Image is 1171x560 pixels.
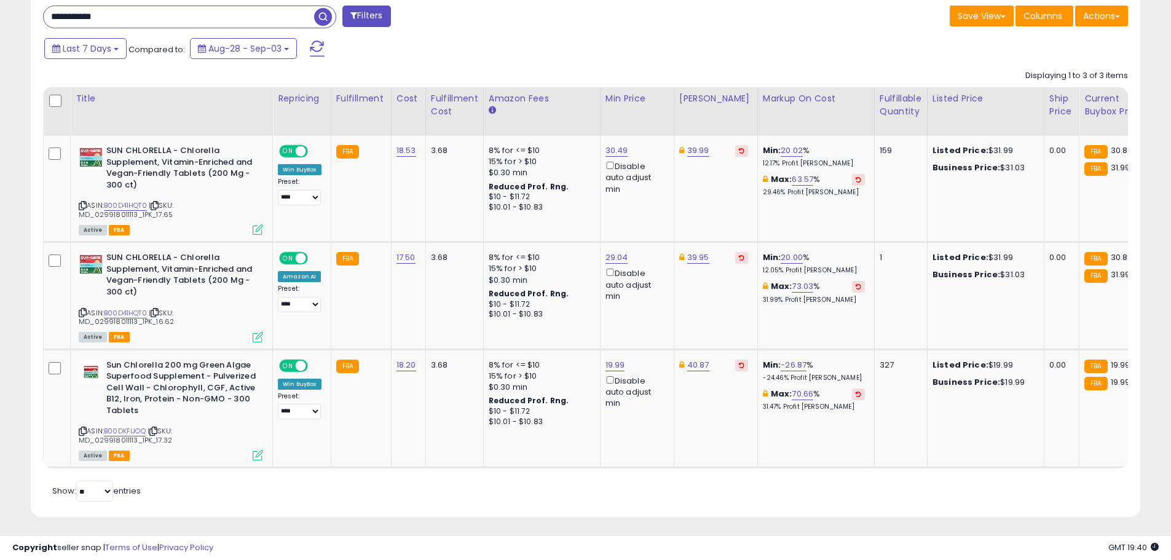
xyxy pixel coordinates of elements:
span: OFF [306,360,326,371]
div: $31.03 [932,162,1035,173]
b: Reduced Prof. Rng. [489,288,569,299]
button: Columns [1015,6,1073,26]
button: Aug-28 - Sep-03 [190,38,297,59]
b: Business Price: [932,376,1000,388]
div: 159 [880,145,918,156]
div: $19.99 [932,377,1035,388]
div: Win BuyBox [278,164,321,175]
div: % [763,281,865,304]
small: FBA [1084,145,1107,159]
a: 20.02 [781,144,803,157]
button: Filters [342,6,390,27]
div: $10 - $11.72 [489,299,591,310]
b: Min: [763,359,781,371]
div: Fulfillment Cost [431,92,478,118]
a: 40.87 [687,359,709,371]
a: 39.95 [687,251,709,264]
button: Last 7 Days [44,38,127,59]
p: 12.05% Profit [PERSON_NAME] [763,266,865,275]
b: Min: [763,144,781,156]
div: 15% for > $10 [489,156,591,167]
div: Current Buybox Price [1084,92,1148,118]
span: FBA [109,225,130,235]
span: 19.99 [1111,376,1130,388]
a: -26.87 [781,359,806,371]
div: Markup on Cost [763,92,869,105]
a: Privacy Policy [159,542,213,553]
div: % [763,360,865,382]
b: SUN CHLORELLA - Chlorella Supplement, Vitamin-Enriched and Vegan-Friendly Tablets (200 Mg - 300 ct) [106,145,256,194]
a: B00DKFIJOQ [104,426,146,436]
a: B00D41HQT0 [104,200,147,211]
div: 1 [880,252,918,263]
b: Listed Price: [932,359,988,371]
div: seller snap | | [12,542,213,554]
span: All listings currently available for purchase on Amazon [79,332,107,342]
span: Aug-28 - Sep-03 [208,42,282,55]
a: 19.99 [605,359,625,371]
b: Reduced Prof. Rng. [489,181,569,192]
div: $0.30 min [489,275,591,286]
div: ASIN: [79,360,263,460]
div: 0.00 [1049,360,1070,371]
span: Show: entries [52,485,141,497]
b: Listed Price: [932,144,988,156]
a: 39.99 [687,144,709,157]
div: 8% for <= $10 [489,360,591,371]
div: % [763,252,865,275]
div: $0.30 min [489,167,591,178]
small: FBA [1084,269,1107,283]
th: The percentage added to the cost of goods (COGS) that forms the calculator for Min & Max prices. [757,87,874,136]
img: 41BLeqPWycL._SL40_.jpg [79,360,103,384]
span: Compared to: [128,44,185,55]
b: Sun Chlorella 200 mg Green Algae Superfood Supplement - Pulverized Cell Wall - Chlorophyll, CGF, ... [106,360,256,420]
div: $10.01 - $10.83 [489,309,591,320]
div: $31.99 [932,252,1035,263]
div: Cost [396,92,420,105]
div: 15% for > $10 [489,263,591,274]
small: FBA [336,145,359,159]
div: $31.03 [932,269,1035,280]
div: Win BuyBox [278,379,321,390]
small: FBA [1084,252,1107,266]
div: Preset: [278,178,321,205]
div: Amazon Fees [489,92,595,105]
div: $10.01 - $10.83 [489,202,591,213]
b: SUN CHLORELLA - Chlorella Supplement, Vitamin-Enriched and Vegan-Friendly Tablets (200 Mg - 300 ct) [106,252,256,301]
span: Last 7 Days [63,42,111,55]
small: FBA [1084,377,1107,390]
a: 20.00 [781,251,803,264]
div: 3.68 [431,360,474,371]
a: Terms of Use [105,542,157,553]
button: Actions [1075,6,1128,26]
div: 8% for <= $10 [489,145,591,156]
a: B00D41HQT0 [104,308,147,318]
div: 0.00 [1049,252,1070,263]
span: | SKU: MD_029918011113_1PK_17.32 [79,426,172,444]
span: 30.82 [1111,144,1133,156]
b: Min: [763,251,781,263]
span: FBA [109,332,130,342]
p: 12.17% Profit [PERSON_NAME] [763,159,865,168]
img: 51F5trbOFtL._SL40_.jpg [79,145,103,170]
div: 0.00 [1049,145,1070,156]
div: Title [76,92,267,105]
div: % [763,174,865,197]
a: 18.53 [396,144,416,157]
span: All listings currently available for purchase on Amazon [79,451,107,461]
strong: Copyright [12,542,57,553]
div: 3.68 [431,145,474,156]
b: Business Price: [932,269,1000,280]
p: 31.99% Profit [PERSON_NAME] [763,296,865,304]
a: 73.03 [792,280,813,293]
span: | SKU: MD_029918011113_1PK_16.62 [79,308,174,326]
small: FBA [1084,360,1107,373]
div: Disable auto adjust min [605,266,664,302]
div: Fulfillment [336,92,386,105]
span: 30.82 [1111,251,1133,263]
a: 29.04 [605,251,628,264]
div: Min Price [605,92,669,105]
div: $0.30 min [489,382,591,393]
div: Displaying 1 to 3 of 3 items [1025,70,1128,82]
b: Business Price: [932,162,1000,173]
